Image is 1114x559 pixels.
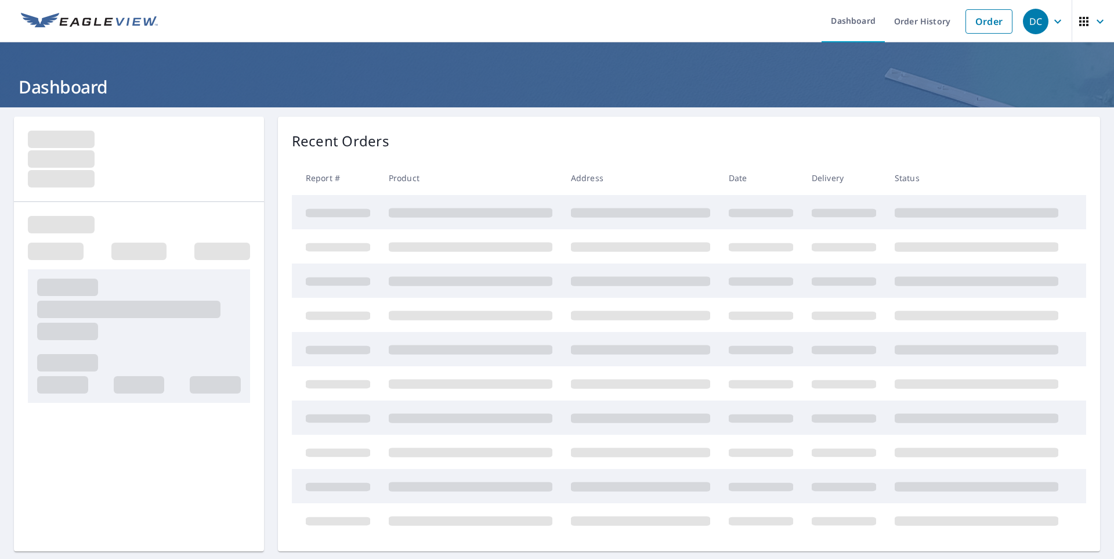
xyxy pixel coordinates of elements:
th: Status [885,161,1068,195]
img: EV Logo [21,13,158,30]
a: Order [965,9,1012,34]
th: Date [719,161,802,195]
th: Delivery [802,161,885,195]
th: Product [379,161,562,195]
th: Report # [292,161,379,195]
h1: Dashboard [14,75,1100,99]
th: Address [562,161,719,195]
div: DC [1023,9,1048,34]
p: Recent Orders [292,131,389,152]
